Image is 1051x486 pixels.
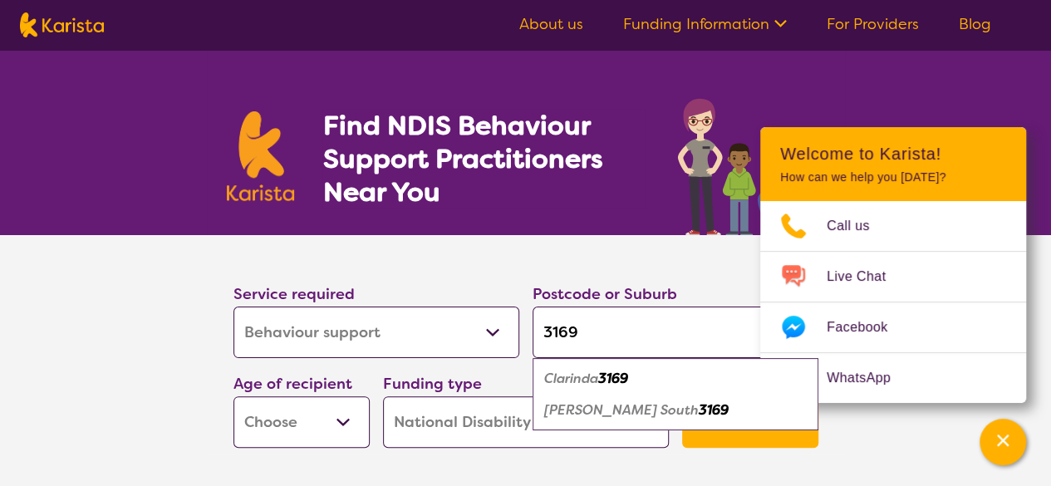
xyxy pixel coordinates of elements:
[233,374,352,394] label: Age of recipient
[673,90,825,235] img: behaviour-support
[827,315,907,340] span: Facebook
[544,401,699,419] em: [PERSON_NAME] South
[780,144,1006,164] h2: Welcome to Karista!
[541,363,810,395] div: Clarinda 3169
[533,284,677,304] label: Postcode or Suburb
[827,366,911,390] span: WhatsApp
[533,307,818,358] input: Type
[322,109,644,209] h1: Find NDIS Behaviour Support Practitioners Near You
[383,374,482,394] label: Funding type
[20,12,104,37] img: Karista logo
[227,111,295,201] img: Karista logo
[541,395,810,426] div: Clayton South 3169
[598,370,628,387] em: 3169
[959,14,991,34] a: Blog
[827,264,906,289] span: Live Chat
[827,14,919,34] a: For Providers
[760,353,1026,403] a: Web link opens in a new tab.
[233,284,355,304] label: Service required
[760,127,1026,403] div: Channel Menu
[980,419,1026,465] button: Channel Menu
[699,401,729,419] em: 3169
[827,214,890,238] span: Call us
[760,201,1026,403] ul: Choose channel
[519,14,583,34] a: About us
[780,170,1006,184] p: How can we help you [DATE]?
[544,370,598,387] em: Clarinda
[623,14,787,34] a: Funding Information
